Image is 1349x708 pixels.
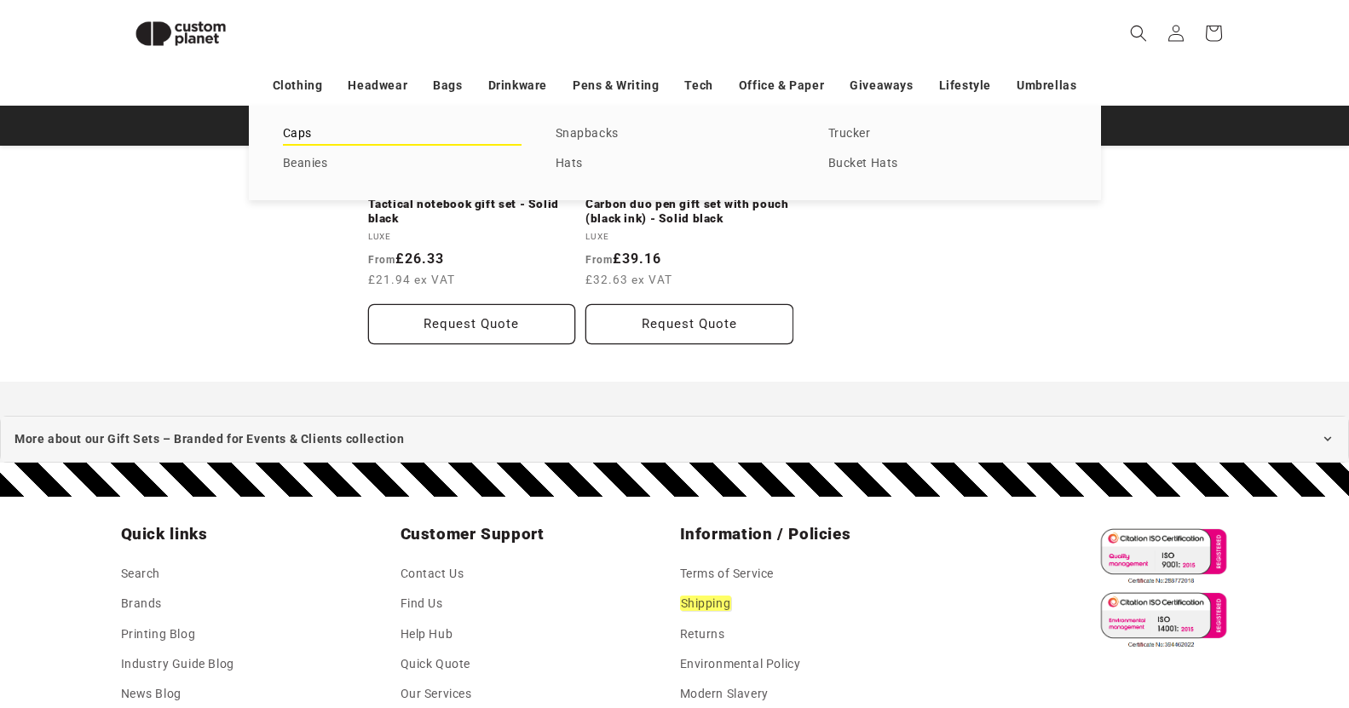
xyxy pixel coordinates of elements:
[939,71,991,101] a: Lifestyle
[680,589,732,619] a: Shipping
[828,153,1067,176] a: Bucket Hats
[488,71,547,101] a: Drinkware
[556,153,794,176] a: Hats
[680,619,725,649] a: Returns
[368,197,576,227] a: Tactical notebook gift set - Solid black
[121,524,390,544] h2: Quick links
[680,649,801,679] a: Environmental Policy
[556,123,794,146] a: Snapbacks
[368,304,576,344] button: Request Quote
[585,197,793,227] a: Carbon duo pen gift set with pouch (black ink) - Solid black
[585,304,793,344] button: Request Quote
[401,649,471,679] a: Quick Quote
[680,563,775,589] a: Terms of Service
[121,619,196,649] a: Printing Blog
[401,589,443,619] a: Find Us
[121,563,161,589] a: Search
[401,524,670,544] h2: Customer Support
[680,524,949,544] h2: Information / Policies
[739,71,824,101] a: Office & Paper
[680,596,732,611] em: Shipping
[401,619,453,649] a: Help Hub
[121,649,234,679] a: Industry Guide Blog
[1017,71,1076,101] a: Umbrellas
[121,589,163,619] a: Brands
[828,123,1067,146] a: Trucker
[273,71,323,101] a: Clothing
[573,71,659,101] a: Pens & Writing
[433,71,462,101] a: Bags
[283,153,522,176] a: Beanies
[1046,524,1349,708] iframe: Chat Widget
[850,71,913,101] a: Giveaways
[14,429,405,450] span: More about our Gift Sets – Branded for Events & Clients collection
[283,123,522,146] a: Caps
[1120,14,1157,52] summary: Search
[1046,524,1349,708] div: 聊天小组件
[121,7,240,60] img: Custom Planet
[401,563,464,589] a: Contact Us
[684,71,712,101] a: Tech
[348,71,407,101] a: Headwear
